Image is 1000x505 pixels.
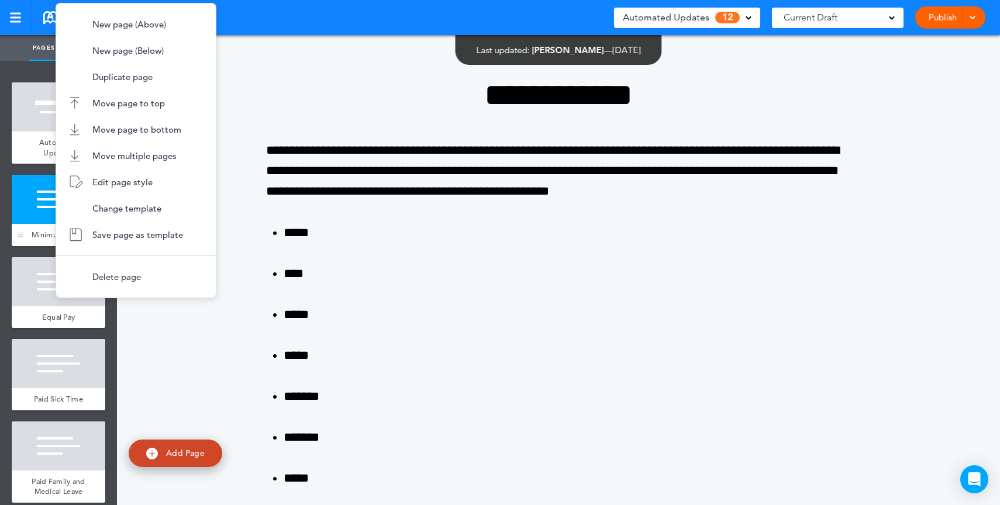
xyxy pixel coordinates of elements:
[92,19,166,30] span: New page (Above)
[92,124,181,135] span: Move page to bottom
[92,98,165,109] span: Move page to top
[92,177,153,188] span: Edit page style
[92,45,164,56] span: New page (Below)
[92,229,183,240] span: Save page as template
[92,71,153,82] span: Duplicate page
[92,203,161,214] span: Change template
[960,465,988,493] div: Open Intercom Messenger
[92,150,177,161] span: Move multiple pages
[92,271,141,282] span: Delete page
